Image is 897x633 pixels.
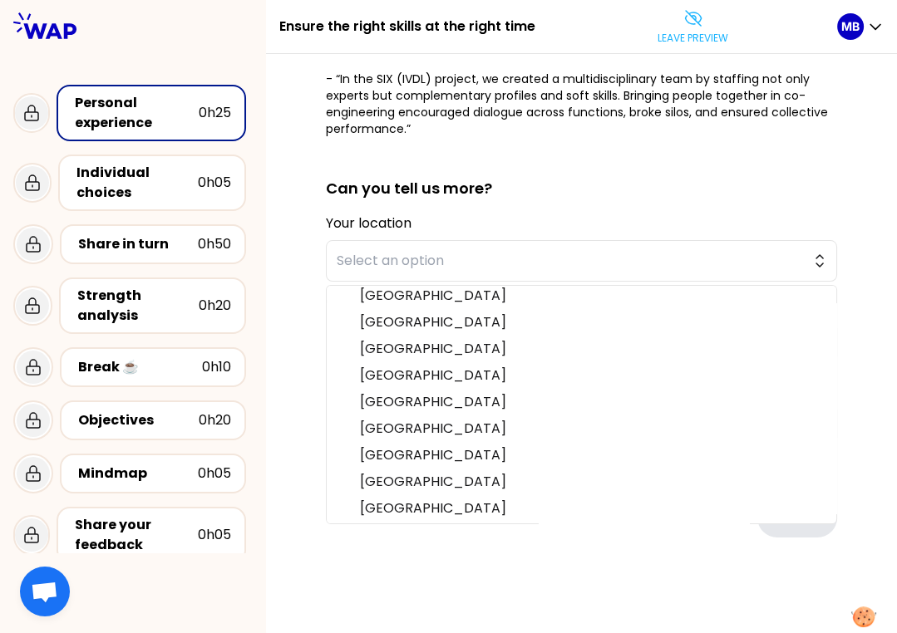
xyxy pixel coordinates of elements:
[78,234,198,254] div: Share in turn
[20,567,70,616] a: Ouvrir le chat
[841,18,860,35] p: MB
[326,150,837,200] h2: Can you tell us more?
[78,464,198,483] div: Mindmap
[76,163,198,203] div: Individual choices
[360,392,823,412] span: [GEOGRAPHIC_DATA]
[360,366,823,385] span: [GEOGRAPHIC_DATA]
[326,213,412,233] label: Your location
[199,410,231,430] div: 0h20
[198,173,231,193] div: 0h05
[78,410,199,430] div: Objectives
[198,464,231,483] div: 0h05
[837,13,884,40] button: MB
[658,32,728,45] p: Leave preview
[651,2,735,52] button: Leave preview
[360,472,823,492] span: [GEOGRAPHIC_DATA]
[77,286,199,326] div: Strength analysis
[199,296,231,316] div: 0h20
[75,515,198,555] div: Share your feedback
[202,357,231,377] div: 0h10
[199,103,231,123] div: 0h25
[198,234,231,254] div: 0h50
[326,240,837,282] button: Select an option
[326,285,837,524] ul: Select an option
[360,339,823,359] span: [GEOGRAPHIC_DATA]
[75,93,199,133] div: Personal experience
[360,312,823,332] span: [GEOGRAPHIC_DATA]
[360,419,823,439] span: [GEOGRAPHIC_DATA]
[360,498,823,518] span: [GEOGRAPHIC_DATA]
[198,525,231,545] div: 0h05
[337,251,803,271] span: Select an option
[360,445,823,465] span: [GEOGRAPHIC_DATA]
[78,357,202,377] div: Break ☕️
[360,286,823,306] span: [GEOGRAPHIC_DATA]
